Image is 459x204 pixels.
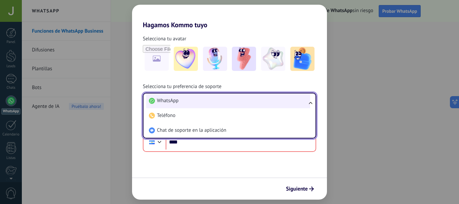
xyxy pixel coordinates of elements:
[261,47,285,71] img: -4.jpeg
[283,183,317,195] button: Siguiente
[143,36,186,42] span: Selecciona tu avatar
[290,47,315,71] img: -5.jpeg
[232,47,256,71] img: -3.jpeg
[157,127,226,134] span: Chat de soporte en la aplicación
[132,5,327,29] h2: Hagamos Kommo tuyo
[145,135,158,149] div: Nicaragua: + 505
[157,112,175,119] span: Teléfono
[203,47,227,71] img: -2.jpeg
[286,187,308,191] span: Siguiente
[157,97,178,104] span: WhatsApp
[143,83,221,90] span: Selecciona tu preferencia de soporte
[174,47,198,71] img: -1.jpeg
